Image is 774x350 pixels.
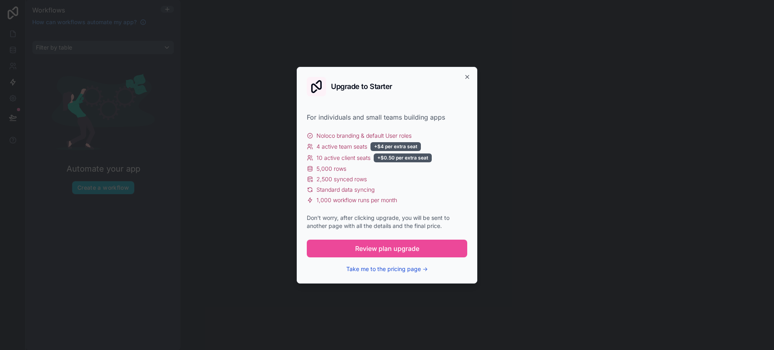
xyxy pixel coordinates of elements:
[307,112,467,122] div: For individuals and small teams building apps
[374,153,432,162] div: +$0.50 per extra seat
[316,132,412,140] span: Noloco branding & default User roles
[370,142,421,151] div: +$4 per extra seat
[316,196,397,204] span: 1,000 workflow runs per month
[316,175,367,183] span: 2,500 synced rows
[331,83,392,90] h2: Upgrade to Starter
[316,143,367,151] span: 4 active team seats
[307,214,467,230] div: Don't worry, after clicking upgrade, you will be sent to another page with all the details and th...
[316,154,370,162] span: 10 active client seats
[307,240,467,257] button: Review plan upgrade
[346,265,428,273] button: Take me to the pricing page →
[316,165,346,173] span: 5,000 rows
[316,186,375,194] span: Standard data syncing
[355,244,419,253] span: Review plan upgrade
